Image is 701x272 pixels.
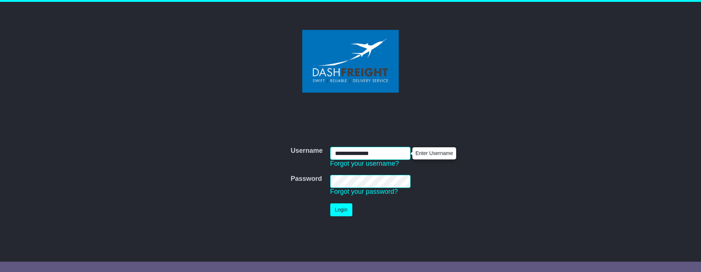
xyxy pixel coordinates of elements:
label: Username [290,147,323,155]
img: Dash Freight [302,30,399,93]
a: Forgot your username? [330,160,399,167]
a: Forgot your password? [330,188,398,195]
button: Login [330,203,352,216]
div: Enter Username [413,148,456,159]
label: Password [290,175,322,183]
